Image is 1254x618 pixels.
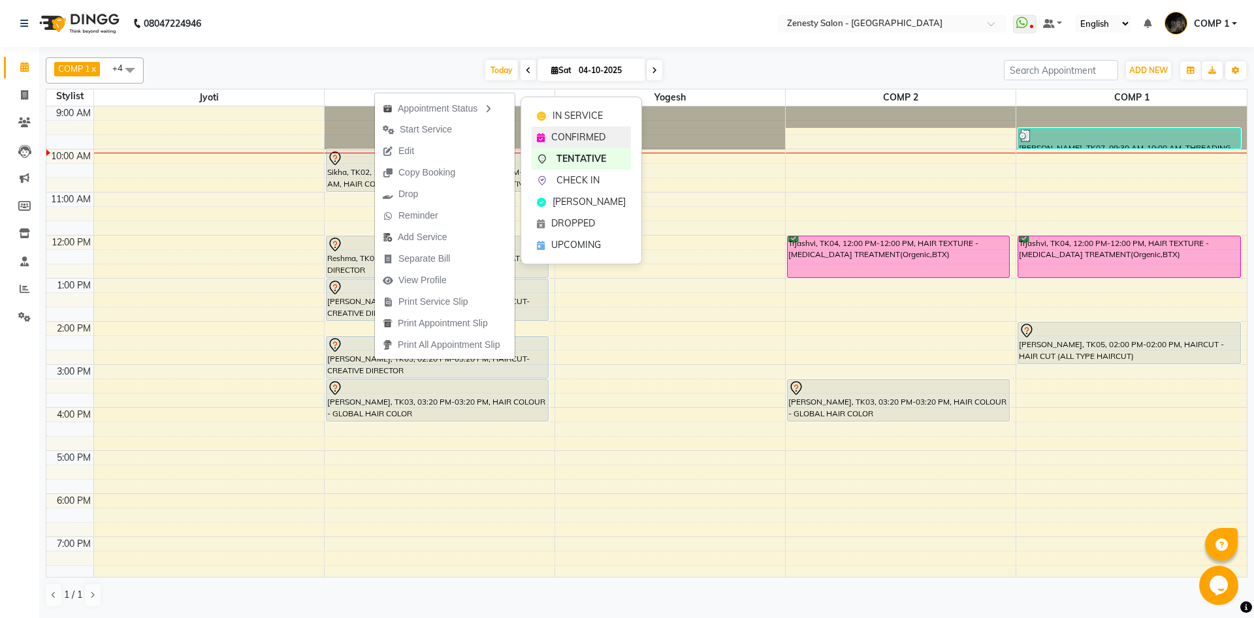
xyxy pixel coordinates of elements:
div: 2:00 PM [54,322,93,335]
div: Trjashvi, TK04, 12:00 PM-12:00 PM, HAIR TEXTURE - [MEDICAL_DATA] TREATMENT(Orgenic,BTX) [788,236,1009,277]
div: 1:00 PM [54,279,93,292]
span: IN SERVICE [553,109,603,123]
iframe: chat widget [1199,566,1241,605]
img: add-service.png [383,232,393,242]
img: printall.png [383,340,393,350]
div: Appointment Status [375,97,515,119]
span: Jyoti [94,89,324,106]
span: Drop [398,187,418,201]
input: Search Appointment [1004,60,1118,80]
span: COMP 2 [786,89,1016,106]
div: Reshma, TK01, 12:00 PM-01:00 PM, HAIRCUT-CREATIVE DIRECTOR [327,236,548,277]
img: printapt.png [383,318,393,328]
div: 12:00 PM [49,236,93,249]
div: [PERSON_NAME], TK03, 03:20 PM-03:20 PM, HAIR COLOUR - GLOBAL HAIR COLOR [327,380,548,421]
span: Yogesh [555,89,785,106]
div: 9:00 AM [54,106,93,120]
span: Separate Bill [398,252,450,266]
span: 1 / 1 [64,588,82,602]
button: ADD NEW [1126,61,1171,80]
span: Edit [398,144,414,158]
div: 11:00 AM [48,193,93,206]
span: +4 [112,63,133,73]
span: ADD NEW [1129,65,1168,75]
div: 10:00 AM [48,149,93,163]
span: Reminder [398,209,438,223]
input: 2025-10-04 [575,61,640,80]
span: Sat [548,65,575,75]
span: Print All Appointment Slip [398,338,500,352]
img: logo [33,5,123,42]
span: Copy Booking [398,166,455,179]
div: [PERSON_NAME], TK05, 02:00 PM-02:00 PM, HAIRCUT - HAIR CUT (ALL TYPE HAIRCUT) [1018,322,1240,363]
div: 3:00 PM [54,365,93,379]
span: Print Service Slip [398,295,468,309]
b: 08047224946 [144,5,201,42]
a: x [90,63,96,74]
span: Add Service [398,230,447,244]
span: [PERSON_NAME] [553,195,626,209]
img: COMP 1 [1165,12,1187,35]
span: COMP 1 [1194,17,1229,31]
div: Sikha, TK02, 10:00 AM-10:00 AM, HAIR COLOUR - CREATIVE HIGHLIGHT (BALAYAGE & OMBRE.ETC) [327,150,437,191]
div: [PERSON_NAME], TK03, 03:20 PM-03:20 PM, HAIR COLOUR - GLOBAL HAIR COLOR [788,380,1009,421]
span: TENTATIVE [556,152,606,166]
span: CHECK IN [556,174,600,187]
div: 5:00 PM [54,451,93,465]
span: Start Service [400,123,452,136]
span: Nikhil [325,89,555,106]
div: Trjashvi, TK04, 12:00 PM-12:00 PM, HAIR TEXTURE - [MEDICAL_DATA] TREATMENT(Orgenic,BTX) [1018,236,1240,277]
span: View Profile [398,273,447,287]
span: Today [485,60,518,80]
div: [PERSON_NAME], TK03, 02:20 PM-03:20 PM, HAIRCUT-CREATIVE DIRECTOR [327,337,548,378]
span: DROPPED [551,217,595,230]
div: Stylist [46,89,93,103]
span: UPCOMING [551,238,601,252]
img: apt_status.png [383,104,393,114]
span: CONFIRMED [551,131,605,144]
div: 6:00 PM [54,494,93,508]
span: Print Appointment Slip [398,317,488,330]
div: [PERSON_NAME], TK06, 01:00 PM-02:00 PM, HAIRCUT-CREATIVE DIRECTOR [327,279,548,320]
div: 4:00 PM [54,408,93,422]
div: [PERSON_NAME], TK07, 09:30 AM-10:00 AM, THREADING - EYE BROW (₹50),THREADING - UPPERLIP (₹10) [1018,129,1240,148]
div: 7:00 PM [54,537,93,551]
span: COMP 1 [58,63,90,74]
span: COMP 1 [1016,89,1247,106]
